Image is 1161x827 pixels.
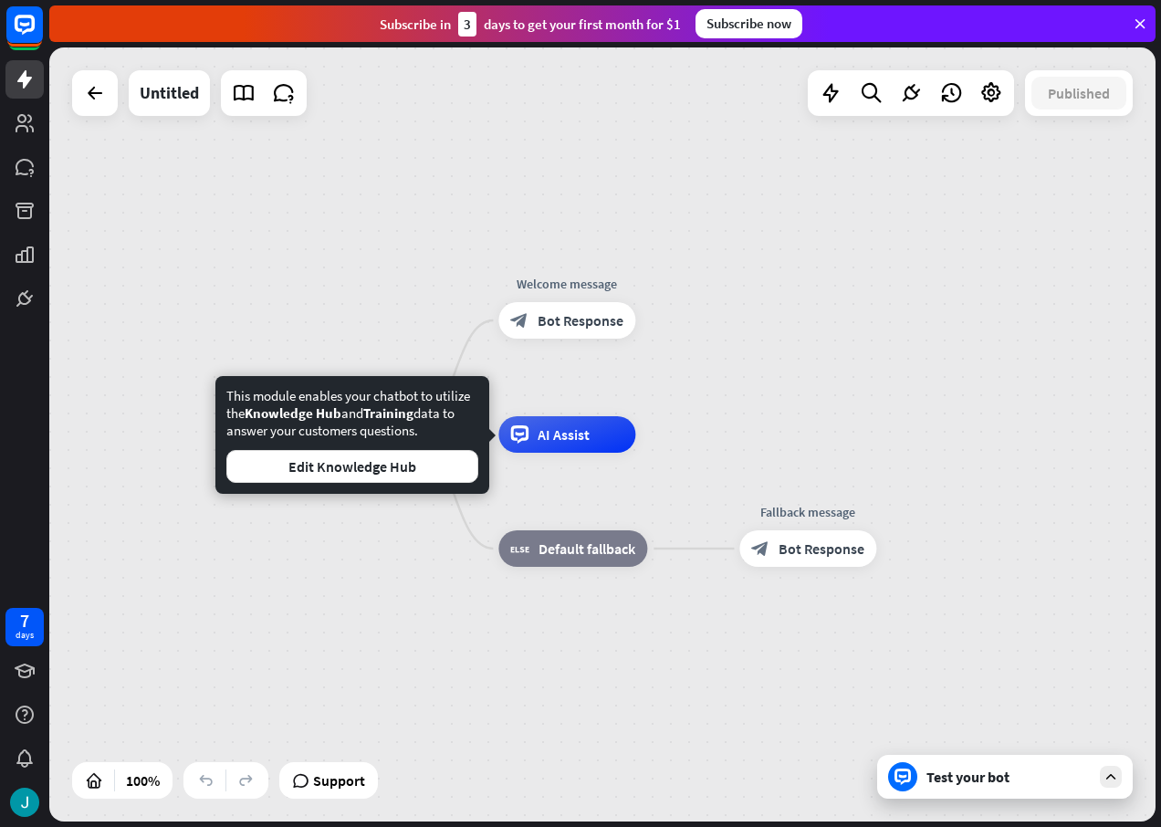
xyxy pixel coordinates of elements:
div: Test your bot [926,768,1091,786]
span: Knowledge Hub [245,404,341,422]
div: Fallback message [726,503,890,521]
button: Published [1031,77,1126,110]
span: Training [363,404,413,422]
div: Untitled [140,70,199,116]
button: Open LiveChat chat widget [15,7,69,62]
span: Support [313,766,365,795]
i: block_bot_response [510,311,528,330]
i: block_fallback [510,539,529,558]
div: Subscribe in days to get your first month for $1 [380,12,681,37]
a: 7 days [5,608,44,646]
div: 100% [120,766,165,795]
div: days [16,629,34,642]
div: 7 [20,612,29,629]
div: Subscribe now [696,9,802,38]
span: Bot Response [538,311,623,330]
div: This module enables your chatbot to utilize the and data to answer your customers questions. [226,387,478,483]
span: Bot Response [779,539,864,558]
div: 3 [458,12,476,37]
span: Default fallback [539,539,635,558]
span: AI Assist [538,425,590,444]
button: Edit Knowledge Hub [226,450,478,483]
div: Welcome message [485,275,649,293]
i: block_bot_response [751,539,769,558]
